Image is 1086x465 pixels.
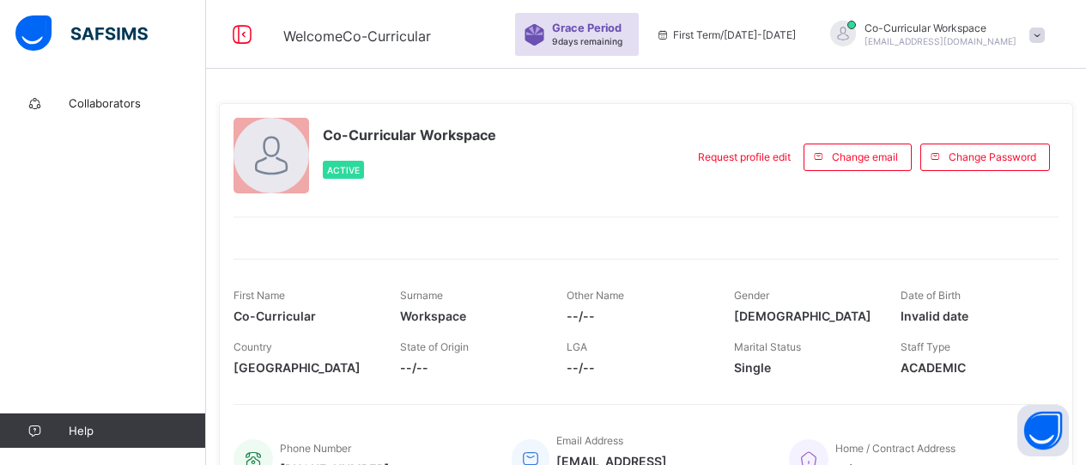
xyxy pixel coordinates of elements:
span: [DEMOGRAPHIC_DATA] [734,309,875,323]
span: Home / Contract Address [835,442,956,455]
span: Staff Type [901,340,950,353]
span: LGA [567,340,587,353]
div: Co-CurricularWorkspace [813,21,1053,49]
span: Email Address [556,434,623,447]
span: Co-Curricular [234,309,374,323]
span: State of Origin [400,340,469,353]
span: Gender [734,289,769,302]
span: ACADEMIC [901,360,1041,375]
span: --/-- [400,360,541,375]
span: Active [327,165,360,175]
span: Single [734,360,875,375]
span: --/-- [567,360,707,375]
span: Welcome Co-Curricular [283,28,431,45]
span: Surname [400,289,443,302]
span: Invalid date [901,309,1041,323]
span: [EMAIL_ADDRESS][DOMAIN_NAME] [865,36,1016,46]
span: Grace Period [552,21,622,34]
span: session/term information [656,28,796,41]
span: Workspace [400,309,541,323]
span: Collaborators [69,96,206,110]
img: safsims [15,15,148,52]
span: Request profile edit [698,150,791,163]
span: Country [234,340,272,353]
button: Open asap [1017,405,1069,456]
span: Phone Number [280,442,351,455]
span: Help [69,424,205,437]
span: Co-Curricular Workspace [865,21,1016,34]
span: 9 days remaining [552,36,622,46]
span: Date of Birth [901,289,961,302]
span: Change email [832,150,898,163]
span: Change Password [949,150,1036,163]
img: sticker-purple.71386a28dfed39d6af7621340158ba97.svg [524,24,545,46]
span: Marital Status [734,340,801,353]
span: --/-- [567,309,707,323]
span: Other Name [567,289,624,302]
span: [GEOGRAPHIC_DATA] [234,360,374,375]
span: First Name [234,289,285,302]
span: Co-Curricular Workspace [323,126,496,144]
